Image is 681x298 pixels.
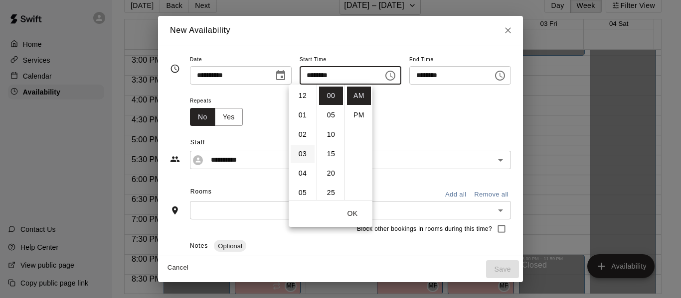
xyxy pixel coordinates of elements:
[291,164,315,183] li: 4 hours
[291,87,315,105] li: 12 hours
[190,242,208,249] span: Notes
[170,205,180,215] svg: Rooms
[291,106,315,124] li: 1 hours
[271,66,291,86] button: Choose date, selected date is Oct 3, 2025
[337,204,368,223] button: OK
[380,66,400,86] button: Choose time, selected time is 8:00 AM
[291,145,315,163] li: 3 hours
[344,85,372,200] ul: Select meridiem
[170,64,180,74] svg: Timing
[291,125,315,144] li: 2 hours
[319,106,343,124] li: 5 minutes
[300,53,401,67] span: Start Time
[190,188,212,195] span: Rooms
[291,184,315,202] li: 5 hours
[190,108,215,126] button: No
[347,87,371,105] li: AM
[289,85,317,200] ul: Select hours
[162,260,194,276] button: Cancel
[170,24,230,37] h6: New Availability
[494,153,508,167] button: Open
[319,145,343,163] li: 15 minutes
[347,106,371,124] li: PM
[357,224,492,234] span: Block other bookings in rooms during this time?
[409,53,511,67] span: End Time
[319,164,343,183] li: 20 minutes
[490,66,510,86] button: Choose time, selected time is 8:30 AM
[472,187,511,202] button: Remove all
[317,85,344,200] ul: Select minutes
[319,184,343,202] li: 25 minutes
[494,203,508,217] button: Open
[319,125,343,144] li: 10 minutes
[214,242,246,250] span: Optional
[215,108,243,126] button: Yes
[190,95,251,108] span: Repeats
[499,21,517,39] button: Close
[190,135,511,151] span: Staff
[190,108,243,126] div: outlined button group
[440,187,472,202] button: Add all
[319,87,343,105] li: 0 minutes
[190,53,292,67] span: Date
[170,154,180,164] svg: Staff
